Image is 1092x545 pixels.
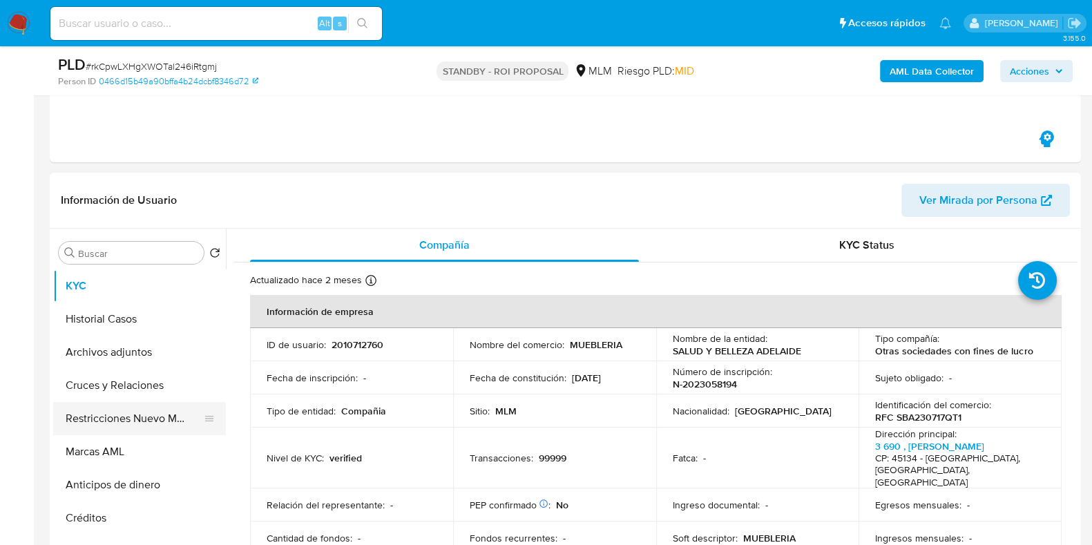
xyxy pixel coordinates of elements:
[58,75,96,88] b: Person ID
[673,345,801,357] p: SALUD Y BELLEZA ADELAIDE
[875,345,1033,357] p: Otras sociedades con fines de lucro
[319,17,330,30] span: Alt
[250,295,1062,328] th: Información de empresa
[674,63,693,79] span: MID
[875,499,961,511] p: Egresos mensuales :
[703,452,706,464] p: -
[419,237,470,253] span: Compañía
[839,237,894,253] span: KYC Status
[250,274,362,287] p: Actualizado hace 2 meses
[967,499,970,511] p: -
[673,332,767,345] p: Nombre de la entidad :
[470,338,564,351] p: Nombre del comercio :
[53,336,226,369] button: Archivos adjuntos
[570,338,622,351] p: MUEBLERIA
[984,17,1062,30] p: daniela.lagunesrodriguez@mercadolibre.com.mx
[949,372,952,384] p: -
[267,532,352,544] p: Cantidad de fondos :
[329,452,362,464] p: verified
[939,17,951,29] a: Notificaciones
[209,247,220,262] button: Volver al orden por defecto
[58,53,86,75] b: PLD
[673,452,698,464] p: Fatca :
[53,269,226,303] button: KYC
[50,15,382,32] input: Buscar usuario o caso...
[341,405,386,417] p: Compañia
[848,16,926,30] span: Accesos rápidos
[53,369,226,402] button: Cruces y Relaciones
[1062,32,1085,44] span: 3.155.0
[875,439,984,453] a: 3 690 , [PERSON_NAME]
[53,402,215,435] button: Restricciones Nuevo Mundo
[78,247,198,260] input: Buscar
[437,61,568,81] p: STANDBY - ROI PROPOSAL
[267,405,336,417] p: Tipo de entidad :
[53,435,226,468] button: Marcas AML
[890,60,974,82] b: AML Data Collector
[61,193,177,207] h1: Información de Usuario
[969,532,972,544] p: -
[673,365,772,378] p: Número de inscripción :
[574,64,611,79] div: MLM
[1000,60,1073,82] button: Acciones
[875,411,961,423] p: RFC SBA230717QT1
[1067,16,1082,30] a: Salir
[880,60,984,82] button: AML Data Collector
[470,405,490,417] p: Sitio :
[332,338,383,351] p: 2010712760
[338,17,342,30] span: s
[267,452,324,464] p: Nivel de KYC :
[673,405,729,417] p: Nacionalidad :
[363,372,366,384] p: -
[572,372,601,384] p: [DATE]
[1010,60,1049,82] span: Acciones
[267,372,358,384] p: Fecha de inscripción :
[875,532,964,544] p: Ingresos mensuales :
[348,14,376,33] button: search-icon
[86,59,217,73] span: # rkCpwLXHgXWOTal246iRtgmj
[735,405,832,417] p: [GEOGRAPHIC_DATA]
[53,303,226,336] button: Historial Casos
[765,499,768,511] p: -
[470,452,533,464] p: Transacciones :
[539,452,566,464] p: 99999
[53,468,226,501] button: Anticipos de dinero
[563,532,566,544] p: -
[673,499,760,511] p: Ingreso documental :
[919,184,1037,217] span: Ver Mirada por Persona
[470,372,566,384] p: Fecha de constitución :
[390,499,393,511] p: -
[673,532,738,544] p: Soft descriptor :
[267,499,385,511] p: Relación del representante :
[673,378,737,390] p: N-2023058194
[875,332,939,345] p: Tipo compañía :
[495,405,517,417] p: MLM
[875,372,943,384] p: Sujeto obligado :
[901,184,1070,217] button: Ver Mirada por Persona
[470,499,550,511] p: PEP confirmado :
[358,532,361,544] p: -
[470,532,557,544] p: Fondos recurrentes :
[267,338,326,351] p: ID de usuario :
[64,247,75,258] button: Buscar
[53,501,226,535] button: Créditos
[617,64,693,79] span: Riesgo PLD:
[556,499,568,511] p: No
[875,452,1040,489] h4: CP: 45134 - [GEOGRAPHIC_DATA], [GEOGRAPHIC_DATA], [GEOGRAPHIC_DATA]
[875,428,957,440] p: Dirección principal :
[875,399,991,411] p: Identificación del comercio :
[743,532,796,544] p: MUEBLERIA
[99,75,258,88] a: 0466d15b49a90bffa4b24dcbf8346d72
